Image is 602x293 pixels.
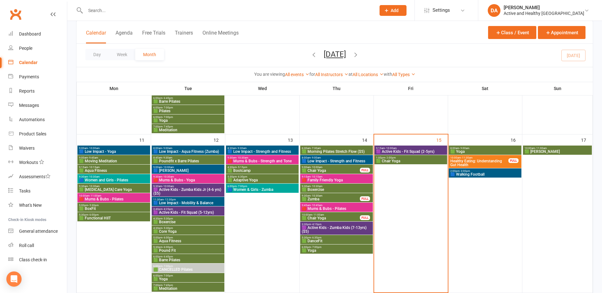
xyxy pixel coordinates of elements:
[8,253,67,267] a: Class kiosk mode
[8,141,67,155] a: Waivers
[301,147,372,150] span: 6:30am
[311,194,322,197] span: - 10:30am
[301,188,372,192] span: 🟩 Boxercise
[19,257,47,262] div: Class check-in
[153,211,223,214] span: 🟪 Active Kids - Fit Squad (5-12yrs)
[83,6,371,15] input: Search...
[79,156,149,159] span: 9:00am
[79,166,149,169] span: 9:15am
[362,134,374,145] div: 14
[109,49,135,60] button: Week
[385,147,397,150] span: - 10:00am
[162,208,173,211] span: - 4:25pm
[488,26,536,39] button: Class / Event
[535,147,547,150] span: - 11:00am
[153,287,223,290] span: 🟩 Meditation
[236,147,247,150] span: - 9:30am
[448,82,522,95] th: Sat
[236,156,248,159] span: - 10:30am
[376,147,446,150] span: 9:15am
[227,156,297,159] span: 9:30am
[227,150,297,153] span: 🟦 Low Impact - Strength and Fitness
[227,175,297,178] span: 5:30pm
[19,117,45,122] div: Automations
[524,147,591,150] span: 10:00am
[301,197,360,201] span: 🟩 Zumba
[311,246,321,249] span: - 7:00pm
[88,213,99,216] span: - 6:00pm
[162,265,173,268] span: - 7:00pm
[450,150,520,153] span: 🟩 Yoga
[300,82,374,95] th: Thu
[8,198,67,212] a: What's New
[254,72,285,77] strong: You are viewing
[385,156,396,159] span: - 2:00pm
[227,147,297,150] span: 8:30am
[376,159,446,163] span: 🟩 Chair Yoga
[153,150,223,153] span: 🟦 Low Impact - Aqua Fitness (Zumba)
[508,158,519,163] div: FULL
[538,26,585,39] button: Appointment
[348,72,353,77] strong: at
[301,175,372,178] span: 9:15am
[301,178,372,182] span: 🟥 Family Friendly Yoga
[461,156,473,159] span: - 11:30am
[288,134,299,145] div: 13
[301,249,372,252] span: 🟩 Yoga
[139,134,151,145] div: 11
[301,150,372,153] span: 🟩 Morning Pilates Stretch Flow ($5)
[301,223,372,226] span: 3:30pm
[162,284,173,287] span: - 7:45pm
[391,8,399,13] span: Add
[311,185,322,188] span: - 10:30am
[360,196,370,201] div: FULL
[301,169,360,173] span: 🟩 Chair Yoga
[301,236,372,239] span: 5:30pm
[19,74,39,79] div: Payments
[79,169,149,173] span: 🟩 Aqua Fitness
[384,72,392,77] strong: with
[162,147,172,150] span: - 9:00am
[360,168,370,173] div: FULL
[153,198,223,201] span: 11:30am
[79,188,149,192] span: 🟩 [MEDICAL_DATA] Care Yoga
[227,169,297,173] span: 🟩 Bootcamp
[19,131,46,136] div: Product Sales
[522,82,593,95] th: Sun
[153,97,223,100] span: 6:00pm
[581,134,592,145] div: 17
[116,30,133,43] button: Agenda
[19,203,42,208] div: What's New
[79,175,149,178] span: 9:30am
[153,185,223,188] span: 9:30am
[19,146,35,151] div: Waivers
[301,159,372,163] span: 🟦 Low Impact - Strength and Fitness
[436,134,448,145] div: 15
[88,185,100,188] span: - 10:30am
[8,6,23,22] a: Clubworx
[19,88,35,94] div: Reports
[8,70,67,84] a: Payments
[19,46,32,51] div: People
[135,49,164,60] button: Month
[225,82,300,95] th: Wed
[153,255,223,258] span: 6:00pm
[301,185,372,188] span: 9:30am
[524,150,591,153] span: 🟩 [PERSON_NAME]
[214,134,225,145] div: 12
[79,178,149,182] span: 🟦 Women and Girls - Pilates
[162,227,173,230] span: - 5:30pm
[450,159,509,167] span: Healthy Eating: Understanding Gut Health
[8,41,67,55] a: People
[311,204,322,207] span: - 10:45am
[79,213,149,216] span: 5:30pm
[8,84,67,98] a: Reports
[153,284,223,287] span: 7:00pm
[79,197,149,201] span: 🟥 Mums & Bubs - Pilates
[153,166,223,169] span: 9:00am
[164,198,176,201] span: - 12:30pm
[301,239,372,243] span: 🟩 DanceFit
[301,216,360,220] span: 🟩 Chair Yoga
[392,72,415,77] a: All Types
[237,166,247,169] span: - 5:15pm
